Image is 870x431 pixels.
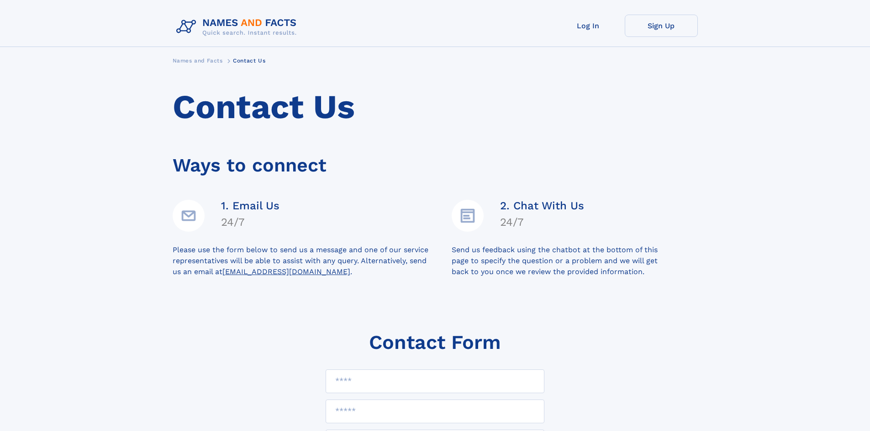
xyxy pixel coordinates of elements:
a: Names and Facts [173,55,223,66]
h4: 24/7 [221,216,279,228]
img: Logo Names and Facts [173,15,304,39]
a: Log In [552,15,625,37]
h4: 24/7 [500,216,584,228]
div: Please use the form below to send us a message and one of our service representatives will be abl... [173,244,452,277]
h1: Contact Us [173,88,698,126]
img: Email Address Icon [173,200,205,232]
a: [EMAIL_ADDRESS][DOMAIN_NAME] [222,267,350,276]
a: Sign Up [625,15,698,37]
img: Details Icon [452,200,484,232]
div: Ways to connect [173,142,698,180]
h4: 1. Email Us [221,199,279,212]
div: Send us feedback using the chatbot at the bottom of this page to specify the question or a proble... [452,244,698,277]
h1: Contact Form [369,331,501,353]
h4: 2. Chat With Us [500,199,584,212]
